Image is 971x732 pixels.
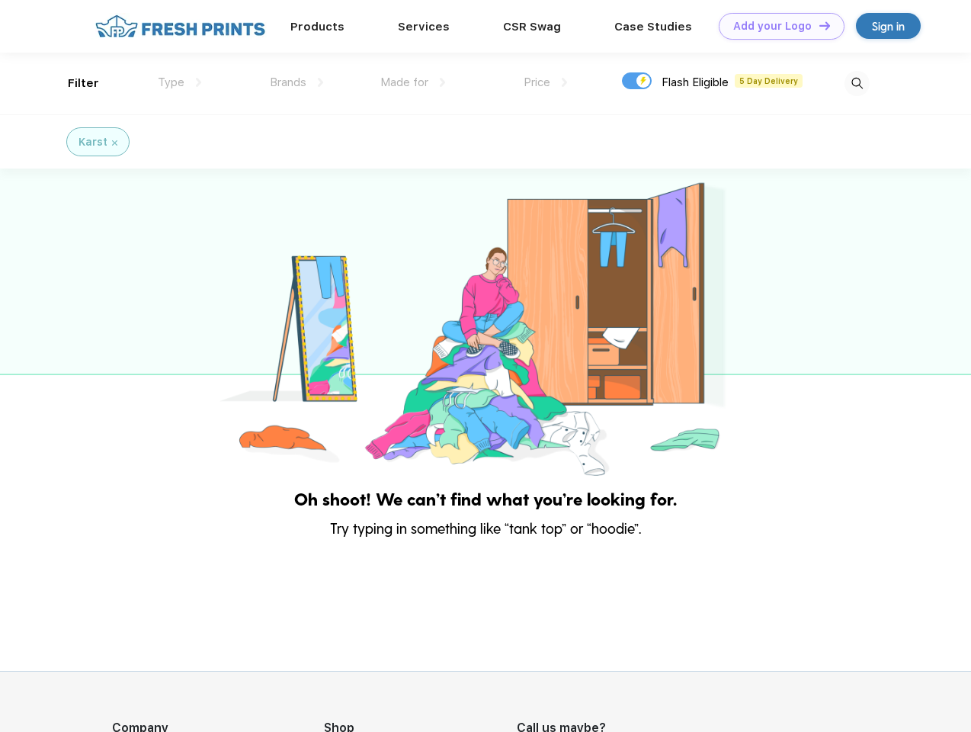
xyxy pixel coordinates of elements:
img: dropdown.png [196,78,201,87]
img: fo%20logo%202.webp [91,13,270,40]
img: dropdown.png [318,78,323,87]
div: Add your Logo [733,20,812,33]
a: CSR Swag [503,20,561,34]
span: Price [524,75,550,89]
img: DT [819,21,830,30]
span: 5 Day Delivery [735,74,803,88]
img: dropdown.png [562,78,567,87]
span: Flash Eligible [662,75,729,89]
div: Filter [68,75,99,92]
div: Sign in [872,18,905,35]
div: Karst [79,134,107,150]
img: filter_cancel.svg [112,140,117,146]
span: Brands [270,75,306,89]
span: Type [158,75,184,89]
a: Services [398,20,450,34]
a: Products [290,20,344,34]
img: dropdown.png [440,78,445,87]
span: Made for [380,75,428,89]
img: desktop_search.svg [844,71,870,96]
a: Sign in [856,13,921,39]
